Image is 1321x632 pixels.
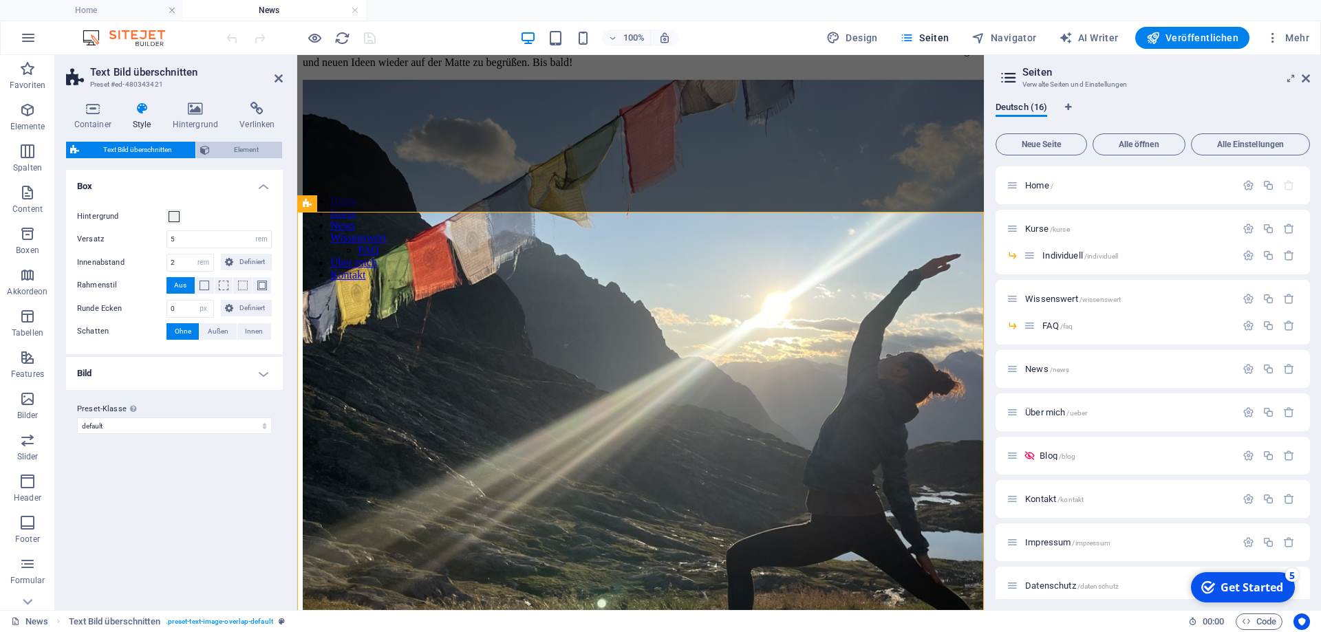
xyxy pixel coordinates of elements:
h4: Bild [66,357,283,390]
div: Einstellungen [1243,406,1254,418]
h3: Verwalte Seiten und Einstellungen [1022,78,1282,91]
nav: breadcrumb [69,613,285,630]
h6: Session-Zeit [1188,613,1225,630]
span: Text Bild überschnitten [83,142,191,158]
p: Spalten [13,162,42,173]
div: News/news [1021,364,1236,373]
button: reload [334,30,350,46]
span: /datenschutz [1077,582,1119,590]
span: Klick, um Seite zu öffnen [1042,250,1118,261]
h2: Text Bild überschnitten [90,66,283,78]
span: Definiert [237,254,268,270]
span: Code [1242,613,1276,630]
span: Klick, um Seite zu öffnen [1042,320,1073,331]
button: Ohne [167,323,199,340]
span: Definiert [237,300,268,316]
p: Content [12,204,43,215]
p: Formular [10,575,45,586]
span: . preset-text-image-overlap-default [166,613,273,630]
div: Duplizieren [1263,320,1274,331]
button: Aus [167,277,195,294]
p: Tabellen [12,327,43,338]
h6: 100% [623,30,645,46]
div: Entfernen [1283,536,1295,548]
span: Klick, um Seite zu öffnen [1025,364,1069,374]
button: Mehr [1260,27,1315,49]
div: Einstellungen [1243,223,1254,235]
label: Preset-Klasse [77,401,272,417]
div: Duplizieren [1263,493,1274,505]
p: Footer [15,534,40,545]
p: Header [14,492,41,503]
div: Entfernen [1283,293,1295,305]
button: Usercentrics [1293,613,1310,630]
div: Entfernen [1283,450,1295,461]
div: Impressum/impressum [1021,538,1236,547]
div: Duplizieren [1263,250,1274,261]
div: FAQ/faq [1038,321,1236,330]
span: Innen [245,323,263,340]
i: Seite neu laden [334,30,350,46]
h4: Verlinken [232,102,283,131]
div: Einstellungen [1243,179,1254,191]
span: Klick, um Seite zu öffnen [1025,224,1070,234]
button: Text Bild überschnitten [66,142,195,158]
span: Deutsch (16) [996,99,1047,118]
button: Veröffentlichen [1135,27,1249,49]
span: Element [214,142,278,158]
span: Klick, um Seite zu öffnen [1025,494,1084,504]
label: Schatten [77,323,167,340]
div: Design (Strg+Alt+Y) [821,27,883,49]
span: /impressum [1072,539,1110,547]
span: /blog [1059,453,1076,460]
div: Entfernen [1283,406,1295,418]
span: Klick, um Seite zu öffnen [1025,580,1119,591]
div: Individuell/individuell [1038,251,1236,260]
span: Neue Seite [1002,140,1081,149]
div: Einstellungen [1243,250,1254,261]
p: Slider [17,451,39,462]
div: Duplizieren [1263,179,1274,191]
span: /wissenswert [1080,296,1121,303]
label: Rahmenstil [77,277,167,294]
button: Neue Seite [996,133,1087,155]
h2: Seiten [1022,66,1310,78]
span: Klick, um Seite zu öffnen [1040,450,1075,461]
h4: Style [125,102,164,131]
i: Bei Größenänderung Zoomstufe automatisch an das gewählte Gerät anpassen. [658,32,671,44]
span: Design [826,31,878,45]
div: Einstellungen [1243,363,1254,375]
div: Get Started 5 items remaining, 0% complete [8,6,111,36]
div: 5 [102,1,116,15]
div: Duplizieren [1263,293,1274,305]
img: Editor Logo [79,30,182,46]
label: Innenabstand [77,254,167,271]
a: Klick, um Auswahl aufzuheben. Doppelklick öffnet Seitenverwaltung [11,613,48,630]
button: Design [821,27,883,49]
div: Duplizieren [1263,363,1274,375]
span: Klick zum Auswählen. Doppelklick zum Bearbeiten [69,613,160,630]
span: Mehr [1266,31,1309,45]
div: Die Startseite kann nicht gelöscht werden [1283,179,1295,191]
div: Get Started [37,13,100,28]
div: Entfernen [1283,223,1295,235]
h3: Preset #ed-480343421 [90,78,255,91]
span: AI Writer [1059,31,1119,45]
p: Favoriten [10,80,45,91]
span: Ohne [175,323,191,340]
button: AI Writer [1053,27,1124,49]
div: Duplizieren [1263,536,1274,548]
button: Definiert [221,300,272,316]
button: Alle öffnen [1093,133,1185,155]
div: Datenschutz/datenschutz [1021,581,1236,590]
div: Blog/blog [1035,451,1236,460]
div: Duplizieren [1263,450,1274,461]
button: Navigator [966,27,1042,49]
label: Hintergrund [77,208,167,225]
button: Seiten [894,27,955,49]
div: Einstellungen [1243,320,1254,331]
div: Entfernen [1283,363,1295,375]
span: Seiten [900,31,949,45]
div: Home/ [1021,181,1236,190]
div: Einstellungen [1243,536,1254,548]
